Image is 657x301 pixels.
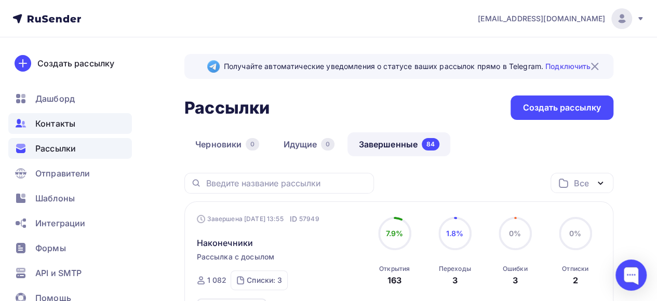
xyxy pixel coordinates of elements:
span: Рассылка с досылом [197,252,275,262]
span: Наконечники [197,237,253,249]
span: Шаблоны [35,192,75,204]
div: Списки: 3 [247,275,282,285]
span: ID [290,214,297,224]
a: [EMAIL_ADDRESS][DOMAIN_NAME] [478,8,645,29]
span: Рассылки [35,142,76,155]
div: Открытия [379,265,410,273]
div: Отписки [562,265,588,273]
span: API и SMTP [35,267,82,279]
span: Отправители [35,167,90,180]
button: Все [551,173,613,193]
span: 7.9% [386,229,404,238]
span: 0% [569,229,581,238]
a: Подключить [545,62,591,71]
a: Рассылки [8,138,132,159]
a: Отправители [8,163,132,184]
a: Черновики0 [184,132,270,156]
a: Контакты [8,113,132,134]
div: 163 [387,274,401,286]
a: Завершенные84 [347,132,450,156]
a: Дашборд [8,88,132,109]
a: Шаблоны [8,188,132,209]
div: 2 [572,274,578,286]
div: 0 [246,138,259,150]
div: Ошибки [503,265,528,273]
span: Интеграции [35,217,85,229]
a: Идущие0 [272,132,345,156]
div: Создать рассылку [37,57,114,70]
span: Формы [35,242,66,254]
a: Формы [8,238,132,258]
div: 3 [512,274,517,286]
img: Telegram [207,60,220,73]
h2: Рассылки [184,98,270,118]
div: 3 [452,274,457,286]
div: 1 082 [207,275,227,285]
div: 0 [321,138,334,150]
input: Введите название рассылки [206,177,368,189]
div: Переходы [438,265,471,273]
div: Все [574,177,588,189]
span: 0% [509,229,521,238]
span: 57949 [299,214,319,224]
span: [EMAIL_ADDRESS][DOMAIN_NAME] [478,13,605,24]
span: Получайте автоматические уведомления о статусе ваших рассылок прямо в Telegram. [224,61,591,72]
span: Дашборд [35,92,75,105]
span: Контакты [35,117,75,130]
div: Создать рассылку [523,102,601,114]
div: 84 [422,138,439,150]
span: 1.8% [446,229,464,238]
div: Завершена [DATE] 13:55 [197,214,319,224]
